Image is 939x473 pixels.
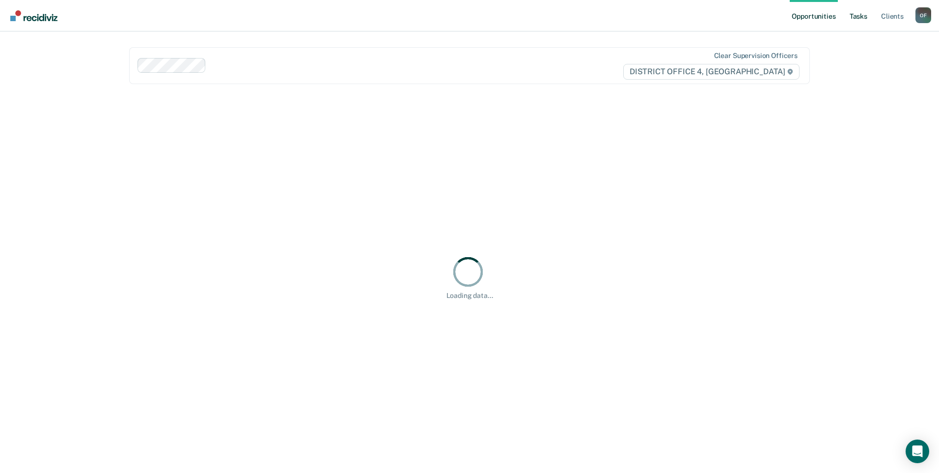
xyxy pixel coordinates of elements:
[906,440,929,463] div: Open Intercom Messenger
[915,7,931,23] button: Profile dropdown button
[915,7,931,23] div: O F
[446,292,493,300] div: Loading data...
[10,10,57,21] img: Recidiviz
[714,52,798,60] div: Clear supervision officers
[623,64,800,80] span: DISTRICT OFFICE 4, [GEOGRAPHIC_DATA]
